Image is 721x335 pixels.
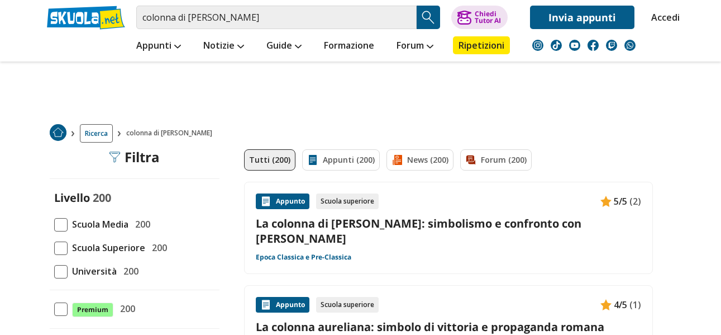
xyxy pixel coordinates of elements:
span: colonna di [PERSON_NAME] [126,124,217,143]
img: Appunti filtro contenuto [307,154,318,166]
div: Filtra [109,149,160,165]
img: Filtra filtri mobile [109,152,120,163]
a: Home [50,124,66,143]
div: Appunto [256,297,309,313]
img: youtube [569,40,580,51]
img: Appunti contenuto [260,196,271,207]
input: Cerca appunti, riassunti o versioni [136,6,417,29]
div: Chiedi Tutor AI [475,11,501,24]
img: Home [50,124,66,141]
span: Università [68,264,117,279]
span: 4/5 [614,298,627,312]
a: Forum [394,36,436,56]
img: Forum filtro contenuto [465,154,476,166]
div: Scuola superiore [316,297,379,313]
span: Scuola Media [68,217,128,232]
a: La colonna di [PERSON_NAME]: simbolismo e confronto con [PERSON_NAME] [256,216,641,246]
a: Ricerca [80,124,113,143]
span: (2) [629,194,641,209]
span: 200 [116,301,135,316]
img: Appunti contenuto [260,299,271,310]
img: facebook [588,40,599,51]
a: Appunti [133,36,184,56]
a: Epoca Classica e Pre-Classica [256,253,351,262]
a: Invia appunti [530,6,634,29]
a: La colonna aureliana: simbolo di vittoria e propaganda romana [256,319,641,334]
label: Livello [54,190,90,205]
img: tiktok [551,40,562,51]
div: Scuola superiore [316,194,379,209]
button: ChiediTutor AI [451,6,508,29]
a: Accedi [651,6,675,29]
a: Ripetizioni [453,36,510,54]
a: Guide [264,36,304,56]
a: Appunti (200) [302,149,380,171]
button: Search Button [417,6,440,29]
img: WhatsApp [624,40,636,51]
img: News filtro contenuto [391,154,403,166]
img: Cerca appunti, riassunti o versioni [420,9,437,26]
span: 5/5 [614,194,627,209]
span: 200 [119,264,139,279]
img: instagram [532,40,543,51]
a: Forum (200) [460,149,532,171]
span: Premium [72,303,113,317]
div: Appunto [256,194,309,209]
img: twitch [606,40,617,51]
span: 200 [131,217,150,232]
a: Tutti (200) [244,149,295,171]
a: Formazione [321,36,377,56]
img: Appunti contenuto [600,299,612,310]
a: Notizie [200,36,247,56]
span: 200 [147,240,167,255]
span: (1) [629,298,641,312]
img: Appunti contenuto [600,196,612,207]
span: 200 [93,190,111,205]
a: News (200) [386,149,453,171]
span: Scuola Superiore [68,240,145,255]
